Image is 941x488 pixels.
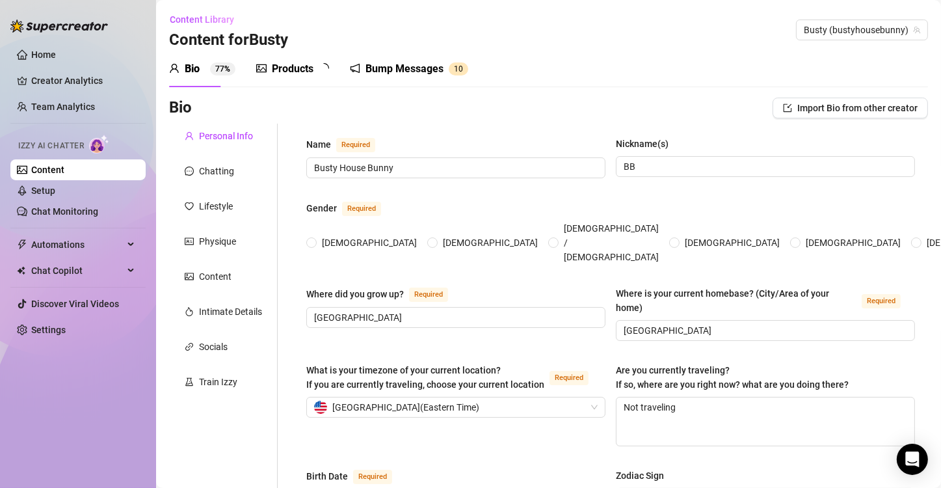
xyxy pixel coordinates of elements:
span: [GEOGRAPHIC_DATA] ( Eastern Time ) [332,398,479,417]
label: Birth Date [306,468,406,484]
img: logo-BBDzfeDw.svg [10,20,108,33]
span: experiment [185,377,194,386]
a: Discover Viral Videos [31,299,119,309]
span: Required [862,294,901,308]
span: Izzy AI Chatter [18,140,84,152]
span: picture [256,63,267,74]
a: Content [31,165,64,175]
span: user [169,63,179,74]
span: message [185,167,194,176]
a: Home [31,49,56,60]
div: Products [272,61,313,77]
label: Zodiac Sign [616,468,673,483]
span: Required [342,202,381,216]
span: 0 [458,64,463,74]
div: Zodiac Sign [616,468,664,483]
div: Physique [199,234,236,249]
div: Intimate Details [199,305,262,319]
span: Content Library [170,14,234,25]
div: Birth Date [306,469,348,483]
a: Settings [31,325,66,335]
div: Train Izzy [199,375,237,389]
span: [DEMOGRAPHIC_DATA] [438,236,543,250]
span: Are you currently traveling? If so, where are you right now? what are you doing there? [616,365,849,390]
label: Name [306,137,390,152]
div: Where is your current homebase? (City/Area of your home) [616,286,856,315]
a: Chat Monitoring [31,206,98,217]
img: Chat Copilot [17,266,25,275]
span: heart [185,202,194,211]
span: What is your timezone of your current location? If you are currently traveling, choose your curre... [306,365,544,390]
div: Socials [199,340,228,354]
span: [DEMOGRAPHIC_DATA] [680,236,785,250]
span: Busty (bustyhousebunny) [804,20,920,40]
span: [DEMOGRAPHIC_DATA] [801,236,906,250]
img: us [314,401,327,414]
a: Setup [31,185,55,196]
a: Team Analytics [31,102,95,112]
label: Where did you grow up? [306,286,462,302]
sup: 10 [449,62,468,75]
span: fire [185,307,194,316]
span: team [913,26,921,34]
button: Import Bio from other creator [773,98,928,118]
label: Where is your current homebase? (City/Area of your home) [616,286,915,315]
div: Personal Info [199,129,253,143]
span: Chat Copilot [31,260,124,281]
span: 1 [454,64,458,74]
img: AI Chatter [89,135,109,154]
span: [DEMOGRAPHIC_DATA] / [DEMOGRAPHIC_DATA] [559,221,664,264]
input: Where is your current homebase? (City/Area of your home) [624,323,905,338]
span: Required [550,371,589,385]
label: Nickname(s) [616,137,678,151]
span: Required [409,288,448,302]
div: Bump Messages [365,61,444,77]
div: Open Intercom Messenger [897,444,928,475]
a: Creator Analytics [31,70,135,91]
span: import [783,103,792,113]
div: Lifestyle [199,199,233,213]
button: Content Library [169,9,245,30]
span: [DEMOGRAPHIC_DATA] [317,236,422,250]
input: Name [314,161,595,175]
input: Where did you grow up? [314,310,595,325]
span: picture [185,272,194,281]
span: idcard [185,237,194,246]
span: Required [336,138,375,152]
textarea: Not traveling [616,398,914,446]
span: Import Bio from other creator [797,103,918,113]
h3: Content for Busty [169,30,288,51]
div: Where did you grow up? [306,287,404,301]
sup: 77% [210,62,235,75]
div: Chatting [199,164,234,178]
div: Name [306,137,331,152]
span: user [185,131,194,141]
span: notification [350,63,360,74]
div: Gender [306,201,337,215]
span: Automations [31,234,124,255]
span: thunderbolt [17,239,27,250]
h3: Bio [169,98,192,118]
span: Required [353,470,392,484]
div: Content [199,269,232,284]
label: Gender [306,200,395,216]
span: loading [319,63,329,74]
div: Nickname(s) [616,137,669,151]
input: Nickname(s) [624,159,905,174]
div: Bio [185,61,200,77]
span: link [185,342,194,351]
